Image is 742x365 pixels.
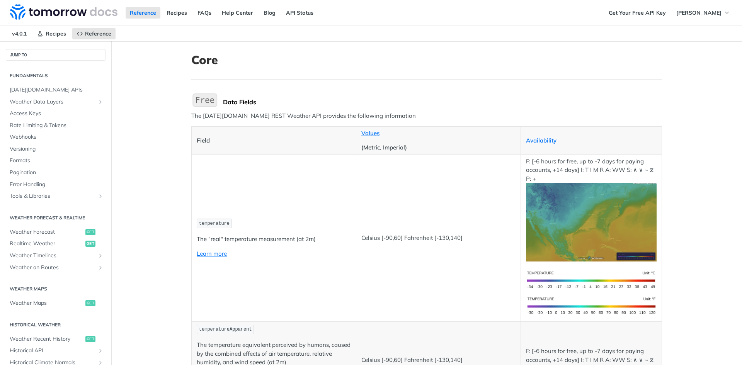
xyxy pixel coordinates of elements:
[6,250,106,261] a: Weather TimelinesShow subpages for Weather Timelines
[6,238,106,250] a: Realtime Weatherget
[6,120,106,131] a: Rate Limiting & Tokens
[85,30,111,37] span: Reference
[10,86,104,94] span: [DATE][DOMAIN_NAME] APIs
[361,234,516,243] p: Celsius [-90,60] Fahrenheit [-130,140]
[197,250,227,257] a: Learn more
[193,7,216,19] a: FAQs
[126,7,160,19] a: Reference
[10,264,95,272] span: Weather on Routes
[10,98,95,106] span: Weather Data Layers
[6,179,106,190] a: Error Handling
[6,345,106,357] a: Historical APIShow subpages for Historical API
[46,30,66,37] span: Recipes
[526,137,556,144] a: Availability
[10,240,83,248] span: Realtime Weather
[6,108,106,119] a: Access Keys
[6,297,106,309] a: Weather Mapsget
[526,157,657,261] p: F: [-6 hours for free, up to -7 days for paying accounts, +14 days] I: T I M R A: WW S: ∧ ∨ ~ ⧖ P: +
[10,347,95,355] span: Historical API
[191,53,662,67] h1: Core
[10,169,104,177] span: Pagination
[526,218,657,226] span: Expand image
[259,7,280,19] a: Blog
[85,300,95,306] span: get
[6,167,106,178] a: Pagination
[85,241,95,247] span: get
[10,110,104,117] span: Access Keys
[72,28,116,39] a: Reference
[282,7,318,19] a: API Status
[6,155,106,166] a: Formats
[197,325,254,334] code: temperatureApparent
[10,228,83,236] span: Weather Forecast
[197,219,232,228] code: temperature
[6,214,106,221] h2: Weather Forecast & realtime
[8,28,31,39] span: v4.0.1
[197,136,351,145] p: Field
[10,181,104,188] span: Error Handling
[6,143,106,155] a: Versioning
[6,96,106,108] a: Weather Data LayersShow subpages for Weather Data Layers
[6,72,106,79] h2: Fundamentals
[361,143,516,152] p: (Metric, Imperial)
[10,122,104,129] span: Rate Limiting & Tokens
[361,356,516,365] p: Celsius [-90,60] Fahrenheit [-130,140]
[10,157,104,165] span: Formats
[10,133,104,141] span: Webhooks
[6,333,106,345] a: Weather Recent Historyget
[10,145,104,153] span: Versioning
[97,348,104,354] button: Show subpages for Historical API
[604,7,670,19] a: Get Your Free API Key
[6,321,106,328] h2: Historical Weather
[85,336,95,342] span: get
[97,193,104,199] button: Show subpages for Tools & Libraries
[97,265,104,271] button: Show subpages for Weather on Routes
[6,285,106,292] h2: Weather Maps
[223,98,662,106] div: Data Fields
[676,9,722,16] span: [PERSON_NAME]
[6,49,106,61] button: JUMP TO
[6,84,106,96] a: [DATE][DOMAIN_NAME] APIs
[526,302,657,309] span: Expand image
[10,299,83,307] span: Weather Maps
[526,276,657,283] span: Expand image
[6,262,106,273] a: Weather on RoutesShow subpages for Weather on Routes
[6,226,106,238] a: Weather Forecastget
[6,131,106,143] a: Webhooks
[6,190,106,202] a: Tools & LibrariesShow subpages for Tools & Libraries
[191,112,662,121] p: The [DATE][DOMAIN_NAME] REST Weather API provides the following information
[10,335,83,343] span: Weather Recent History
[197,235,351,244] p: The "real" temperature measurement (at 2m)
[85,229,95,235] span: get
[97,253,104,259] button: Show subpages for Weather Timelines
[10,252,95,260] span: Weather Timelines
[10,4,117,20] img: Tomorrow.io Weather API Docs
[10,192,95,200] span: Tools & Libraries
[162,7,191,19] a: Recipes
[218,7,257,19] a: Help Center
[672,7,734,19] button: [PERSON_NAME]
[33,28,70,39] a: Recipes
[361,129,380,137] a: Values
[97,99,104,105] button: Show subpages for Weather Data Layers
